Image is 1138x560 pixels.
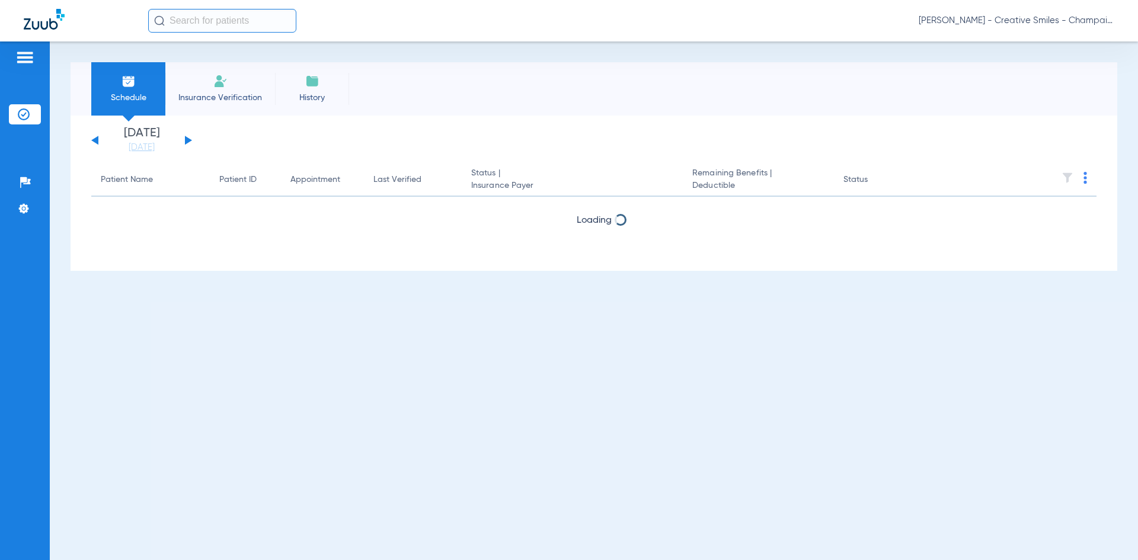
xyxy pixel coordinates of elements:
div: Patient ID [219,174,257,186]
img: hamburger-icon [15,50,34,65]
img: Search Icon [154,15,165,26]
div: Last Verified [373,174,421,186]
span: Schedule [100,92,156,104]
img: filter.svg [1062,172,1073,184]
li: [DATE] [106,127,177,153]
span: Insurance Verification [174,92,266,104]
div: Appointment [290,174,340,186]
span: [PERSON_NAME] - Creative Smiles - Champaign [919,15,1114,27]
span: Insurance Payer [471,180,673,192]
img: Zuub Logo [24,9,65,30]
img: History [305,74,319,88]
img: Schedule [122,74,136,88]
th: Status [834,164,914,197]
th: Remaining Benefits | [683,164,833,197]
div: Patient Name [101,174,153,186]
span: Deductible [692,180,824,192]
span: History [284,92,340,104]
span: Loading [577,216,612,225]
img: Manual Insurance Verification [213,74,228,88]
div: Patient Name [101,174,200,186]
img: group-dot-blue.svg [1083,172,1087,184]
div: Last Verified [373,174,452,186]
th: Status | [462,164,683,197]
div: Patient ID [219,174,271,186]
a: [DATE] [106,142,177,153]
input: Search for patients [148,9,296,33]
div: Appointment [290,174,354,186]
